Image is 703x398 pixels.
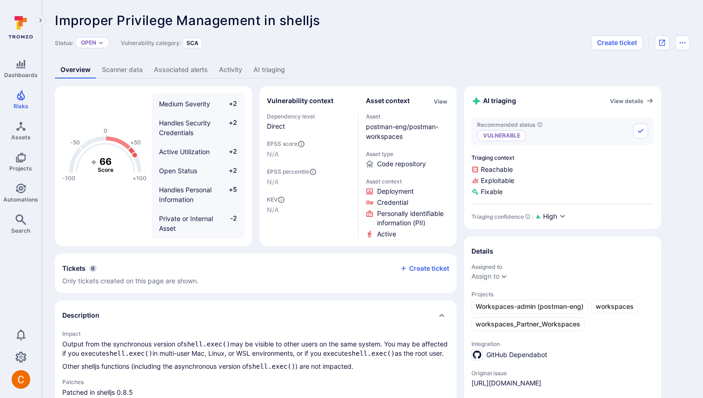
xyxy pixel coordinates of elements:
span: +2 [219,166,237,176]
i: Expand navigation menu [37,17,44,25]
tspan: + [91,156,97,167]
p: Output from the synchronous version of may be visible to other users on the same system. You may ... [62,339,449,358]
h3: Patches [62,378,449,385]
button: Create ticket [591,35,643,50]
span: Projects [9,165,32,172]
span: N/A [267,205,351,215]
span: High [543,212,557,221]
span: Direct [267,122,351,131]
a: Associated alerts [148,61,213,78]
button: Options menu [675,35,690,50]
span: Assigned to [471,263,654,270]
span: 0 [89,265,97,272]
span: Only tickets created on this page are shown. [62,277,199,285]
text: -50 [70,139,80,146]
a: workspaces_Partner_Workspaces [471,317,584,331]
text: 0 [104,128,107,135]
span: Handles Personal Information [159,186,212,203]
span: Click to view evidence [377,209,450,228]
text: +50 [130,139,141,146]
button: Assign to [471,273,499,280]
text: +100 [133,175,146,182]
span: Vulnerability category: [121,39,181,46]
span: Integration [471,340,654,347]
span: Fixable [471,187,654,196]
span: Risks [13,103,28,110]
code: shell.exec() [348,350,395,357]
a: Activity [213,61,248,78]
span: +2 [219,118,237,137]
a: Workspaces-admin (postman-eng) [471,300,588,313]
span: Original issue [471,370,654,377]
span: Click to view evidence [377,187,414,196]
span: Exploitable [471,176,654,185]
span: Dashboards [4,72,38,78]
span: N/A [267,177,351,187]
span: Code repository [377,159,426,169]
h2: Tickets [62,264,86,273]
section: tickets card [55,254,457,293]
div: Collapse description [55,300,457,330]
span: Assets [11,134,31,141]
h2: AI triaging [471,96,516,106]
h3: Impact [62,330,449,337]
g: The vulnerability score is based on the parameters defined in the settings [87,156,124,174]
span: +2 [219,99,237,109]
code: shell.exec() [106,350,153,357]
svg: AI Triaging Agent self-evaluates the confidence behind recommended status based on the depth and ... [525,214,531,219]
span: GitHub Dependabot [486,350,547,359]
span: Private or Internal Asset [159,215,213,232]
h2: Asset context [366,96,410,105]
button: Open [81,39,96,46]
button: Expand dropdown [98,40,104,46]
span: Triaging context [471,154,654,161]
a: AI triaging [248,61,291,78]
p: Other shelljs functions (including the asynchronous version of ) are not impacted. [62,362,449,371]
button: Expand navigation menu [35,15,46,26]
span: Click to view evidence [377,229,396,239]
span: Improper Privilege Management in shelljs [55,13,320,28]
tspan: 66 [99,156,112,167]
span: Dependency level [267,113,351,120]
span: Workspaces-admin (postman-eng) [476,302,584,311]
span: Handles Security Credentials [159,119,211,137]
button: Expand dropdown [500,273,508,280]
a: View details [610,97,654,104]
h2: Description [62,311,99,320]
p: Vulnerable [477,130,526,141]
a: postman-eng/postman-workspaces [366,123,438,140]
span: EPSS score [267,140,351,148]
button: Create ticket [400,264,449,273]
div: Click to view all asset context details [432,96,449,106]
span: -2 [219,214,237,233]
span: KEV [267,196,351,203]
button: Accept recommended status [633,124,648,138]
a: Scanner data [96,61,148,78]
span: Asset type [366,150,450,157]
div: SCA [183,38,202,48]
a: Overview [55,61,96,78]
svg: AI triaging agent's recommendation for vulnerability status [537,122,543,127]
span: Recommended status [477,121,543,128]
img: ACg8ocJuq_DPPTkXyD9OlTnVLvDrpObecjcADscmEHLMiTyEnTELew=s96-c [12,370,30,389]
span: Reachable [471,165,654,174]
div: Vulnerability tabs [55,61,690,78]
span: Status: [55,39,73,46]
span: workspaces_Partner_Workspaces [476,320,580,329]
button: High [543,212,566,222]
a: workspaces [591,300,638,313]
text: Score [98,166,113,173]
span: Automations [3,196,38,203]
span: Projects [471,291,654,298]
span: +5 [219,185,237,204]
button: View [432,98,449,105]
span: Click to view evidence [377,198,408,207]
span: EPSS percentile [267,168,351,176]
span: +2 [219,147,237,157]
text: -100 [62,175,75,182]
span: Medium Severity [159,100,210,108]
code: shell.exec() [248,363,295,370]
code: shell.exec() [183,340,230,348]
span: Open Status [159,167,197,175]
